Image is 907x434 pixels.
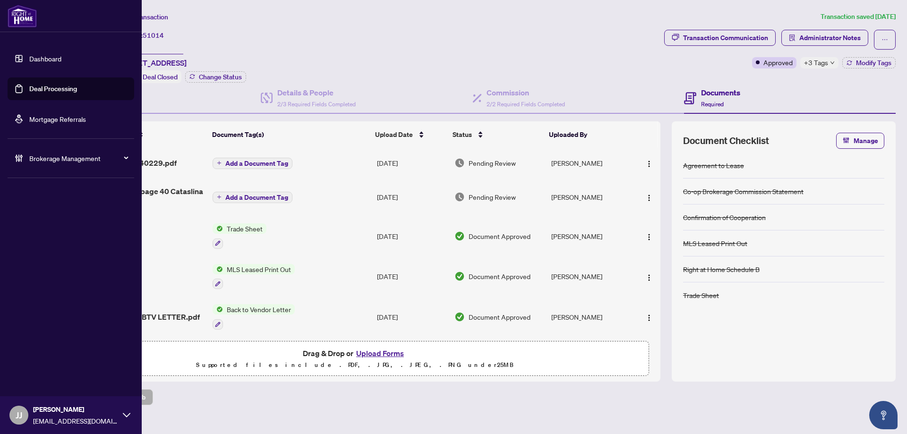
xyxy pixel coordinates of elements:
span: Change Status [199,74,242,80]
div: Right at Home Schedule B [683,264,760,274]
a: Deal Processing [29,85,77,93]
div: MLS Leased Print Out [683,238,747,248]
td: [DATE] [373,297,451,337]
button: Logo [642,269,657,284]
span: Pending Review [469,158,516,168]
td: [PERSON_NAME] [548,256,633,297]
td: [PERSON_NAME] [548,178,633,216]
td: [PERSON_NAME] [548,216,633,256]
div: Status: [117,70,181,83]
div: Transaction Communication [683,30,768,45]
button: Transaction Communication [664,30,776,46]
span: 2/3 Required Fields Completed [277,101,356,108]
span: Modify Tags [856,60,891,66]
span: JJ [16,408,22,422]
td: [DATE] [373,148,451,178]
span: Approved [763,57,793,68]
button: Status IconBack to Vendor Letter [213,304,295,330]
span: Agent EFT 2nd page 40 Cataslina DR.pdf [87,186,205,208]
span: Document Approved [469,271,531,281]
button: Logo [642,155,657,170]
h4: Details & People [277,87,356,98]
th: Uploaded By [545,121,630,148]
div: Confirmation of Cooperation [683,212,766,222]
span: Drag & Drop orUpload FormsSupported files include .PDF, .JPG, .JPEG, .PNG under25MB [61,341,649,376]
span: Document Checklist [683,134,769,147]
img: Logo [645,314,653,322]
th: (10) File Name [83,121,208,148]
span: 51014 [143,31,164,40]
button: Logo [642,309,657,324]
span: ellipsis [881,36,888,43]
span: [EMAIL_ADDRESS][DOMAIN_NAME] [33,416,118,426]
td: [DATE] [373,256,451,297]
a: Mortgage Referrals [29,115,86,123]
span: Required [701,101,724,108]
button: Modify Tags [842,57,896,68]
button: Status IconMLS Leased Print Out [213,264,295,289]
span: Back to Vendor Letter [223,304,295,315]
td: [DATE] [373,178,451,216]
span: Add a Document Tag [225,160,288,167]
button: Manage [836,133,884,149]
p: Supported files include .PDF, .JPG, .JPEG, .PNG under 25 MB [67,359,643,371]
div: Agreement to Lease [683,160,744,170]
span: Deal Closed [143,73,178,81]
span: Add a Document Tag [225,194,288,201]
span: [PERSON_NAME] [33,404,118,415]
td: [PERSON_NAME] [548,297,633,337]
button: Change Status [185,71,246,83]
span: 40 Catalina Dr - BTV LETTER.pdf [87,311,200,323]
span: Status [453,129,472,140]
th: Upload Date [371,121,449,148]
img: Logo [645,160,653,168]
img: Logo [645,274,653,281]
span: 2/2 Required Fields Completed [487,101,565,108]
img: Status Icon [213,264,223,274]
button: Add a Document Tag [213,157,292,169]
img: Logo [645,194,653,202]
a: Dashboard [29,54,61,63]
span: View Transaction [118,13,168,21]
button: Upload Forms [353,347,407,359]
span: down [830,60,835,65]
button: Logo [642,189,657,204]
th: Document Tag(s) [208,121,371,148]
img: Document Status [454,158,465,168]
button: Logo [642,229,657,244]
span: plus [217,195,222,199]
img: Status Icon [213,223,223,234]
span: Brokerage Management [29,153,128,163]
div: Co-op Brokerage Commission Statement [683,186,804,196]
th: Status [449,121,545,148]
button: Add a Document Tag [213,158,292,169]
img: Document Status [454,231,465,241]
span: Document Approved [469,312,531,322]
img: Document Status [454,271,465,281]
span: Pending Review [469,192,516,202]
img: Status Icon [213,304,223,315]
td: [DATE] [373,216,451,256]
button: Status IconTrade Sheet [213,223,266,249]
h4: Commission [487,87,565,98]
span: Manage [854,133,878,148]
td: [PERSON_NAME] [548,148,633,178]
button: Open asap [869,401,898,429]
button: Administrator Notes [781,30,868,46]
span: MLS Leased Print Out [223,264,295,274]
span: Drag & Drop or [303,347,407,359]
span: plus [217,161,222,165]
article: Transaction saved [DATE] [821,11,896,22]
img: Logo [645,233,653,241]
span: Trade Sheet [223,223,266,234]
button: Add a Document Tag [213,192,292,203]
h4: Documents [701,87,740,98]
span: solution [789,34,796,41]
span: Administrator Notes [799,30,861,45]
span: Upload Date [375,129,413,140]
span: Document Approved [469,231,531,241]
div: Trade Sheet [683,290,719,300]
img: logo [8,5,37,27]
img: Document Status [454,192,465,202]
span: +3 Tags [804,57,828,68]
